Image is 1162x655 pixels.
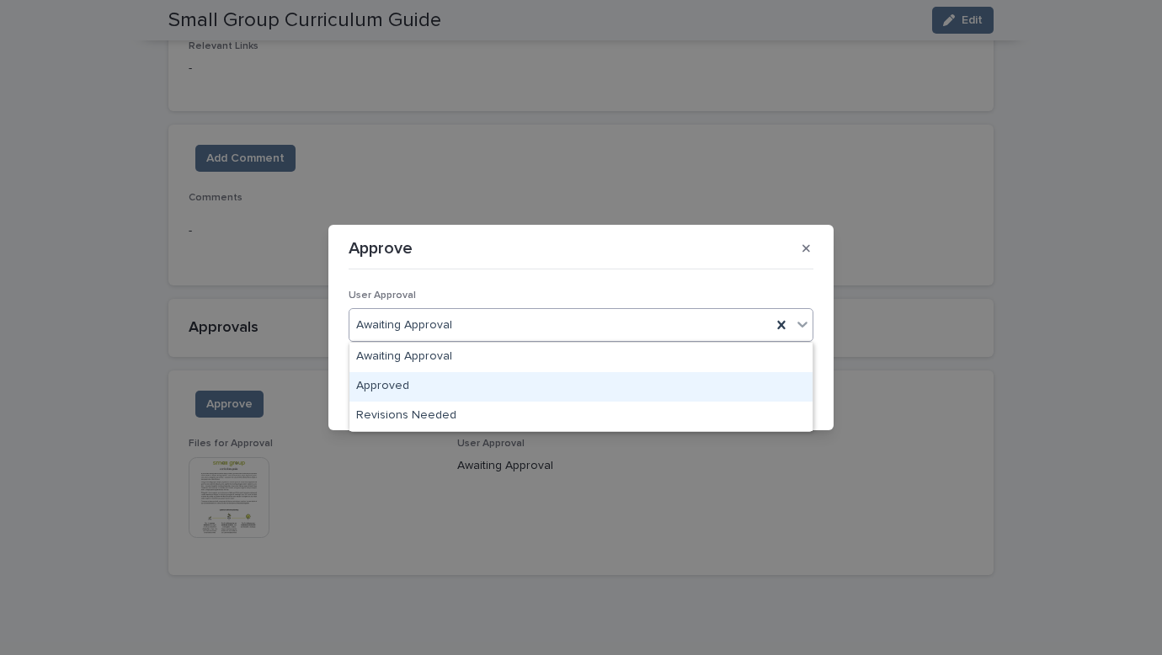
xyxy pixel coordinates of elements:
span: Awaiting Approval [356,317,452,334]
span: User Approval [349,290,416,301]
div: Revisions Needed [349,402,813,431]
p: Approve [349,238,413,258]
div: Approved [349,372,813,402]
div: Awaiting Approval [349,343,813,372]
